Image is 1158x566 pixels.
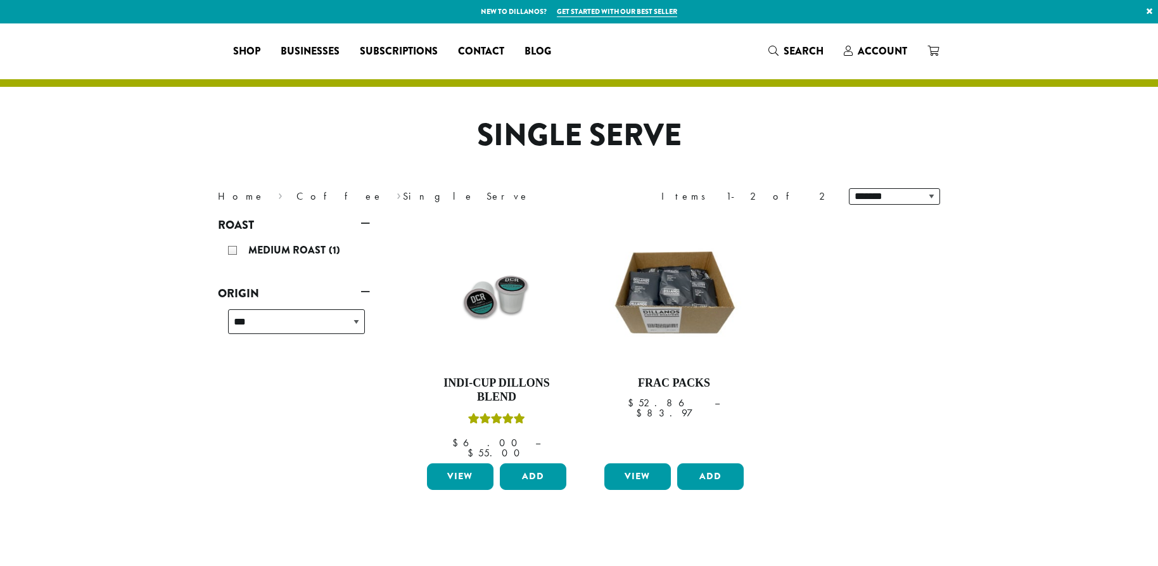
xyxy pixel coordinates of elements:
[535,436,540,449] span: –
[218,304,370,349] div: Origin
[858,44,907,58] span: Account
[218,214,370,236] a: Roast
[458,44,504,60] span: Contact
[661,189,830,204] div: Items 1-2 of 2
[677,463,744,490] button: Add
[636,406,647,420] span: $
[397,184,401,204] span: ›
[329,243,340,257] span: (1)
[557,6,677,17] a: Get started with our best seller
[427,463,493,490] a: View
[500,463,566,490] button: Add
[452,436,463,449] span: $
[218,190,265,203] a: Home
[218,236,370,267] div: Roast
[296,190,383,203] a: Coffee
[758,41,834,61] a: Search
[218,189,560,204] nav: Breadcrumb
[604,463,671,490] a: View
[360,44,438,60] span: Subscriptions
[468,411,525,430] div: Rated 5.00 out of 5
[223,41,270,61] a: Shop
[636,406,712,420] bdi: 83.97
[208,117,950,154] h1: Single Serve
[601,376,747,390] h4: Frac Packs
[281,44,340,60] span: Businesses
[424,376,569,404] h4: Indi-Cup Dillons Blend
[218,283,370,304] a: Origin
[784,44,824,58] span: Search
[601,221,747,366] img: DCR-Frac-Pack-Image-1200x1200-300x300.jpg
[452,436,523,449] bdi: 6.00
[628,396,639,409] span: $
[424,221,569,366] img: 75CT-INDI-CUP-1.jpg
[525,44,551,60] span: Blog
[628,396,703,409] bdi: 52.86
[233,44,260,60] span: Shop
[715,396,720,409] span: –
[468,446,478,460] span: $
[601,221,747,458] a: Frac Packs
[278,184,283,204] span: ›
[424,221,569,458] a: Indi-Cup Dillons BlendRated 5.00 out of 5
[248,243,329,257] span: Medium Roast
[468,446,526,460] bdi: 55.00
